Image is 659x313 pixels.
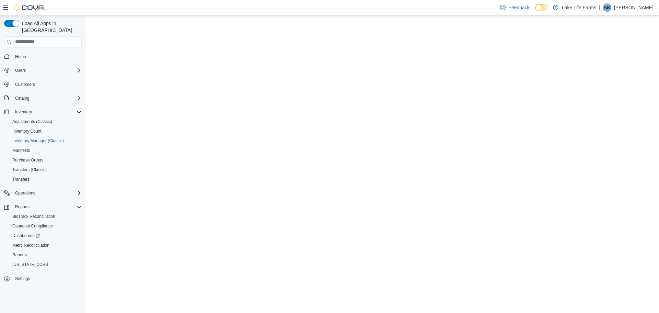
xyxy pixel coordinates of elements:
[10,212,82,221] span: BioTrack Reconciliation
[12,275,33,283] a: Settings
[12,262,48,267] span: [US_STATE] CCRS
[12,80,38,89] a: Customers
[10,241,52,249] a: Metrc Reconciliation
[12,108,35,116] button: Inventory
[562,3,596,12] p: Lake Life Farms
[12,214,55,219] span: BioTrack Reconciliation
[614,3,654,12] p: [PERSON_NAME]
[7,175,84,184] button: Transfers
[535,4,550,11] input: Dark Mode
[12,203,32,211] button: Reports
[10,175,32,183] a: Transfers
[19,20,82,34] span: Load All Apps in [GEOGRAPHIC_DATA]
[7,241,84,250] button: Metrc Reconciliation
[535,11,535,12] span: Dark Mode
[508,4,529,11] span: Feedback
[12,189,38,197] button: Operations
[10,137,67,145] a: Inventory Manager (Classic)
[10,166,49,174] a: Transfers (Classic)
[4,49,82,302] nav: Complex example
[10,146,33,155] a: Manifests
[12,233,40,238] span: Dashboards
[10,260,82,269] span: Washington CCRS
[10,251,30,259] a: Reports
[15,109,32,115] span: Inventory
[15,204,30,210] span: Reports
[12,52,82,61] span: Home
[1,273,84,283] button: Settings
[7,146,84,155] button: Manifests
[10,146,82,155] span: Manifests
[7,155,84,165] button: Purchase Orders
[7,250,84,260] button: Reports
[12,274,82,283] span: Settings
[1,107,84,117] button: Inventory
[12,177,30,182] span: Transfers
[10,137,82,145] span: Inventory Manager (Classic)
[14,4,45,11] img: Cova
[7,260,84,269] button: [US_STATE] CCRS
[599,3,600,12] p: |
[12,167,47,172] span: Transfers (Classic)
[12,203,82,211] span: Reports
[7,126,84,136] button: Inventory Count
[15,68,26,73] span: Users
[15,82,35,87] span: Customers
[1,188,84,198] button: Operations
[1,66,84,75] button: Users
[10,175,82,183] span: Transfers
[1,93,84,103] button: Catalog
[12,66,82,75] span: Users
[10,222,56,230] a: Canadian Compliance
[15,54,26,59] span: Home
[10,166,82,174] span: Transfers (Classic)
[604,3,610,12] span: KR
[12,148,30,153] span: Manifests
[15,96,29,101] span: Catalog
[497,1,532,14] a: Feedback
[7,136,84,146] button: Inventory Manager (Classic)
[603,3,611,12] div: Kate Rossow
[12,138,64,144] span: Inventory Manager (Classic)
[12,157,44,163] span: Purchase Orders
[10,232,82,240] span: Dashboards
[15,276,30,281] span: Settings
[10,127,82,135] span: Inventory Count
[12,128,42,134] span: Inventory Count
[12,108,82,116] span: Inventory
[10,212,58,221] a: BioTrack Reconciliation
[15,190,35,196] span: Operations
[10,127,44,135] a: Inventory Count
[12,189,82,197] span: Operations
[12,94,82,102] span: Catalog
[7,221,84,231] button: Canadian Compliance
[10,118,55,126] a: Adjustments (Classic)
[1,79,84,89] button: Customers
[10,118,82,126] span: Adjustments (Classic)
[10,232,43,240] a: Dashboards
[10,241,82,249] span: Metrc Reconciliation
[12,94,32,102] button: Catalog
[7,117,84,126] button: Adjustments (Classic)
[12,80,82,89] span: Customers
[10,260,51,269] a: [US_STATE] CCRS
[12,252,27,258] span: Reports
[10,251,82,259] span: Reports
[10,156,46,164] a: Purchase Orders
[12,53,29,61] a: Home
[12,119,52,124] span: Adjustments (Classic)
[7,165,84,175] button: Transfers (Classic)
[7,212,84,221] button: BioTrack Reconciliation
[12,243,49,248] span: Metrc Reconciliation
[7,231,84,241] a: Dashboards
[10,156,82,164] span: Purchase Orders
[12,66,28,75] button: Users
[12,223,53,229] span: Canadian Compliance
[1,52,84,62] button: Home
[10,222,82,230] span: Canadian Compliance
[1,202,84,212] button: Reports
